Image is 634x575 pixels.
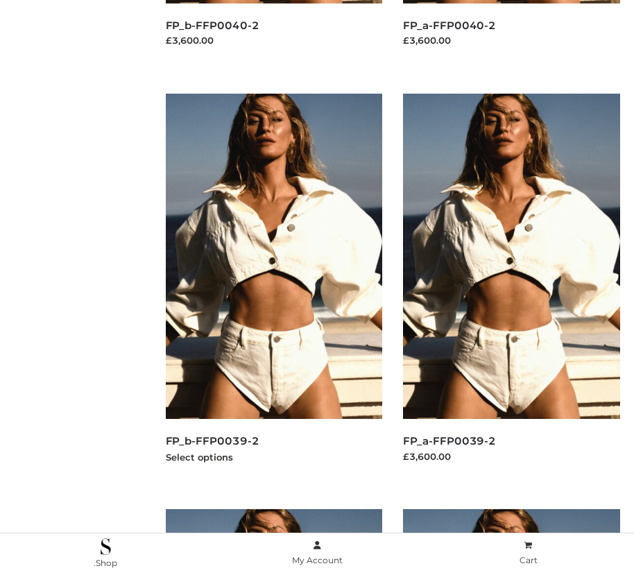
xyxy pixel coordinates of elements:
[403,434,496,447] a: FP_a-FFP0039-2
[422,538,634,569] a: Cart
[166,33,383,47] div: £3,600.00
[212,538,423,569] a: My Account
[403,449,620,463] div: £3,600.00
[403,19,496,32] a: FP_a-FFP0040-2
[166,19,259,32] a: FP_b-FFP0040-2
[166,452,233,463] a: Select options
[403,33,620,47] div: £3,600.00
[520,555,538,565] span: Cart
[94,558,117,568] span: .Shop
[292,555,343,565] span: My Account
[101,538,111,555] img: .Shop
[166,434,259,447] a: FP_b-FFP0039-2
